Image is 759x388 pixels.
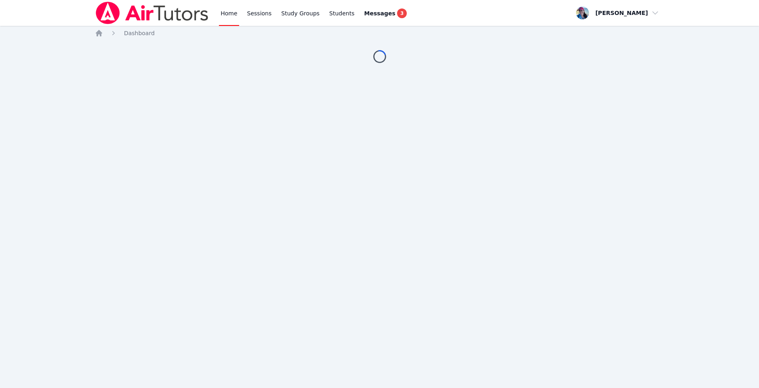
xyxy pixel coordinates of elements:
[95,2,209,24] img: Air Tutors
[124,29,155,37] a: Dashboard
[364,9,395,17] span: Messages
[95,29,664,37] nav: Breadcrumb
[124,30,155,36] span: Dashboard
[397,8,407,18] span: 3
